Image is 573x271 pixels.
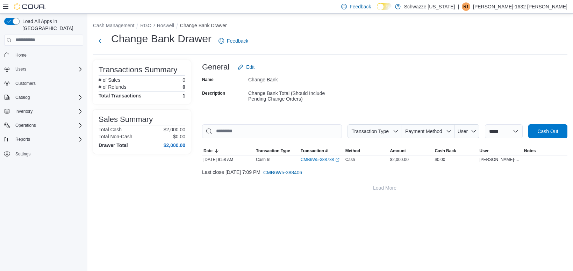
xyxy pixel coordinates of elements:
[14,3,45,10] img: Cova
[99,115,153,124] h3: Sales Summary
[335,158,339,162] svg: External link
[13,121,39,130] button: Operations
[401,124,454,138] button: Payment Method
[13,135,33,144] button: Reports
[235,60,257,74] button: Edit
[13,107,35,116] button: Inventory
[523,147,567,155] button: Notes
[202,181,567,195] button: Load More
[15,151,30,157] span: Settings
[99,142,128,148] h4: Drawer Total
[350,3,371,10] span: Feedback
[255,147,299,155] button: Transaction Type
[373,184,396,191] span: Load More
[435,148,456,154] span: Cash Back
[13,79,83,88] span: Customers
[182,77,185,83] p: 0
[202,124,342,138] input: This is a search bar. As you type, the results lower in the page will automatically filter.
[182,84,185,90] p: 0
[478,147,523,155] button: User
[377,3,392,10] input: Dark Mode
[13,93,33,102] button: Catalog
[13,93,83,102] span: Catalog
[20,18,83,32] span: Load All Apps in [GEOGRAPHIC_DATA]
[1,50,86,60] button: Home
[93,23,134,28] button: Cash Management
[463,2,468,11] span: R1
[390,157,409,162] span: $2,000.00
[13,79,38,88] a: Customers
[248,74,342,82] div: Change Bank
[202,147,255,155] button: Date
[344,147,389,155] button: Method
[93,34,107,48] button: Next
[15,137,30,142] span: Reports
[180,23,227,28] button: Change Bank Drawer
[256,148,290,154] span: Transaction Type
[256,157,270,162] p: Cash In
[390,148,406,154] span: Amount
[15,66,26,72] span: Users
[1,93,86,102] button: Catalog
[202,155,255,164] div: [DATE] 9:58 AM
[15,52,27,58] span: Home
[345,157,355,162] span: Cash
[389,147,434,155] button: Amount
[202,90,225,96] label: Description
[13,65,29,73] button: Users
[458,129,468,134] span: User
[202,166,567,180] div: Last close [DATE] 7:09 PM
[1,64,86,74] button: Users
[202,77,214,82] label: Name
[301,157,339,162] a: CMB6W5-388788External link
[93,22,567,30] nav: An example of EuiBreadcrumbs
[216,34,251,48] a: Feedback
[13,149,83,158] span: Settings
[99,84,126,90] h6: # of Refunds
[1,78,86,88] button: Customers
[1,148,86,159] button: Settings
[528,124,567,138] button: Cash Out
[299,147,344,155] button: Transaction #
[301,148,328,154] span: Transaction #
[13,150,33,158] a: Settings
[433,147,478,155] button: Cash Back
[15,95,30,100] span: Catalog
[203,148,213,154] span: Date
[13,51,29,59] a: Home
[405,129,442,134] span: Payment Method
[454,124,479,138] button: User
[458,2,459,11] p: |
[248,88,342,102] div: Change Bank Total (Should Include Pending Change Orders)
[479,148,489,154] span: User
[1,107,86,116] button: Inventory
[173,134,185,139] p: $0.00
[140,23,174,28] button: RGO 7 Roswell
[15,81,36,86] span: Customers
[182,93,185,98] h4: 1
[111,32,212,46] h1: Change Bank Drawer
[433,155,478,164] div: $0.00
[13,51,83,59] span: Home
[351,129,389,134] span: Transaction Type
[537,128,558,135] span: Cash Out
[99,134,132,139] h6: Total Non-Cash
[473,2,567,11] p: [PERSON_NAME]-1632 [PERSON_NAME]
[404,2,455,11] p: Schwazze [US_STATE]
[263,169,302,176] span: CMB6W5-388406
[227,37,248,44] span: Feedback
[462,2,470,11] div: Russell-1632 Ross
[15,123,36,128] span: Operations
[524,148,536,154] span: Notes
[246,64,255,71] span: Edit
[15,109,33,114] span: Inventory
[1,120,86,130] button: Operations
[99,127,122,132] h6: Total Cash
[345,148,360,154] span: Method
[13,65,83,73] span: Users
[260,166,305,180] button: CMB6W5-388406
[164,127,185,132] p: $2,000.00
[164,142,185,148] h4: $2,000.00
[479,157,521,162] span: [PERSON_NAME]-1632 [PERSON_NAME]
